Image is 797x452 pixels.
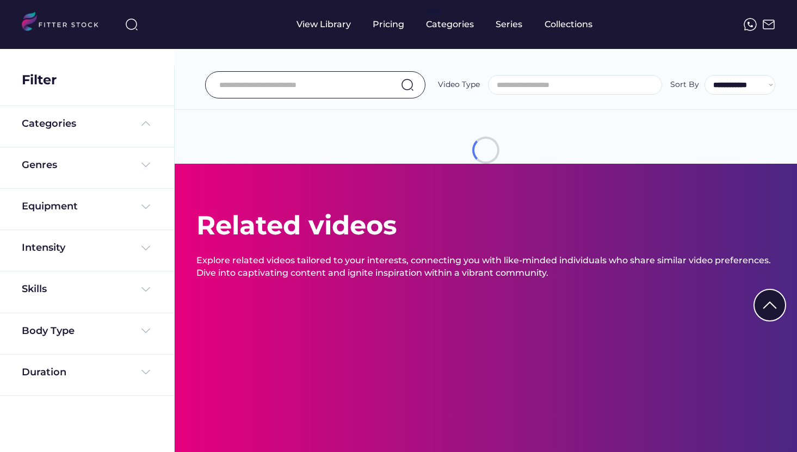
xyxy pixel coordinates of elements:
div: Filter [22,71,57,89]
img: Frame%20%285%29.svg [139,117,152,130]
img: search-normal%203.svg [125,18,138,31]
div: View Library [296,18,351,30]
img: Frame%2051.svg [762,18,775,31]
div: Genres [22,158,57,172]
div: fvck [426,5,440,16]
div: Collections [545,18,592,30]
div: Explore related videos tailored to your interests, connecting you with like-minded individuals wh... [196,255,775,279]
div: Pricing [373,18,404,30]
div: Body Type [22,324,75,338]
img: Group%201000002322%20%281%29.svg [755,290,785,320]
div: Categories [22,117,76,131]
div: Series [496,18,523,30]
div: Intensity [22,241,65,255]
img: Frame%20%284%29.svg [139,366,152,379]
img: Frame%20%284%29.svg [139,324,152,337]
img: meteor-icons_whatsapp%20%281%29.svg [744,18,757,31]
img: Frame%20%284%29.svg [139,158,152,171]
div: Related videos [196,207,397,244]
div: Equipment [22,200,78,213]
div: Categories [426,18,474,30]
div: Video Type [438,79,480,90]
div: Sort By [670,79,699,90]
img: LOGO.svg [22,12,108,34]
img: Frame%20%284%29.svg [139,242,152,255]
img: Frame%20%284%29.svg [139,200,152,213]
div: Duration [22,366,66,379]
div: Skills [22,282,49,296]
img: search-normal.svg [401,78,414,91]
img: Frame%20%284%29.svg [139,283,152,296]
